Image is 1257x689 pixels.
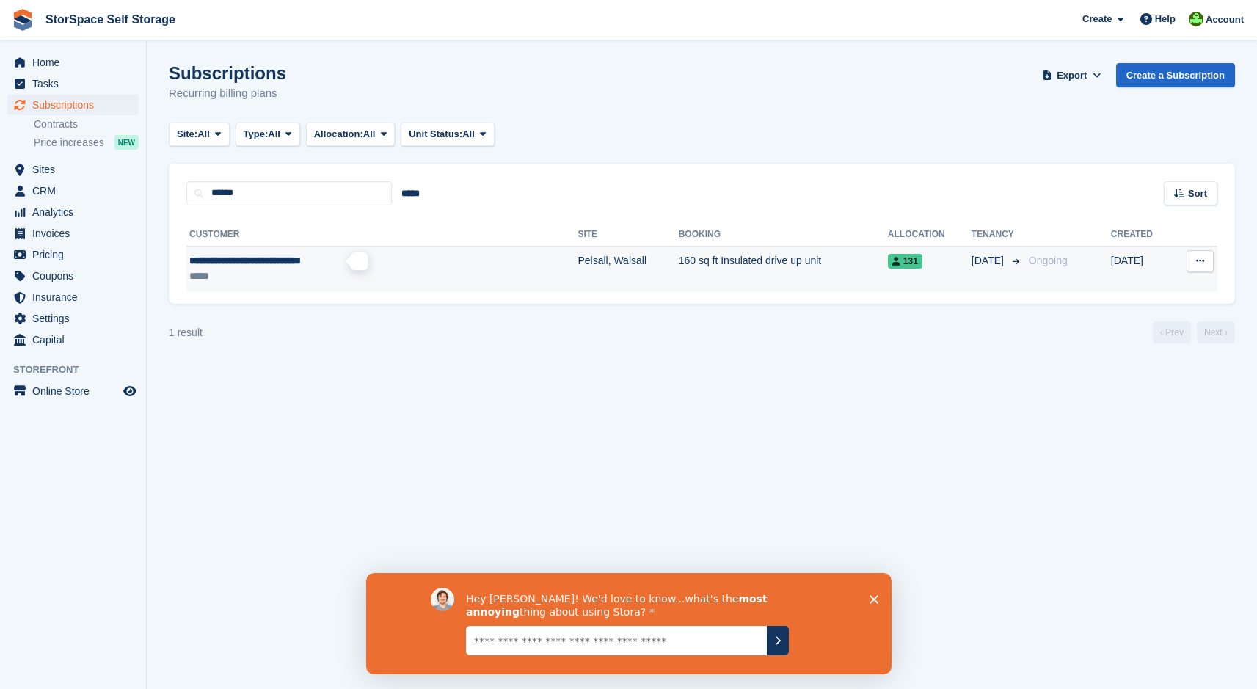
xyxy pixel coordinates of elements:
[32,266,120,286] span: Coupons
[32,52,120,73] span: Home
[34,134,139,150] a: Price increases NEW
[1082,12,1112,26] span: Create
[169,325,203,340] div: 1 result
[7,159,139,180] a: menu
[121,382,139,400] a: Preview store
[7,73,139,94] a: menu
[401,123,494,147] button: Unit Status: All
[366,573,892,674] iframe: Survey by David from Stora
[169,63,286,83] h1: Subscriptions
[169,85,286,102] p: Recurring billing plans
[32,287,120,307] span: Insurance
[409,127,462,142] span: Unit Status:
[679,223,888,247] th: Booking
[972,223,1023,247] th: Tenancy
[7,181,139,201] a: menu
[1029,255,1068,266] span: Ongoing
[7,244,139,265] a: menu
[888,223,972,247] th: Allocation
[1188,186,1207,201] span: Sort
[7,308,139,329] a: menu
[13,362,146,377] span: Storefront
[1057,68,1087,83] span: Export
[1189,12,1203,26] img: Jon Pace
[1197,321,1235,343] a: Next
[314,127,363,142] span: Allocation:
[7,266,139,286] a: menu
[32,202,120,222] span: Analytics
[7,381,139,401] a: menu
[578,223,678,247] th: Site
[32,95,120,115] span: Subscriptions
[462,127,475,142] span: All
[32,159,120,180] span: Sites
[236,123,300,147] button: Type: All
[177,127,197,142] span: Site:
[40,7,181,32] a: StorSpace Self Storage
[197,127,210,142] span: All
[7,223,139,244] a: menu
[363,127,376,142] span: All
[7,95,139,115] a: menu
[32,381,120,401] span: Online Store
[32,244,120,265] span: Pricing
[679,246,888,292] td: 160 sq ft Insulated drive up unit
[578,246,678,292] td: Pelsall, Walsall
[32,308,120,329] span: Settings
[7,52,139,73] a: menu
[32,329,120,350] span: Capital
[268,127,280,142] span: All
[169,123,230,147] button: Site: All
[34,136,104,150] span: Price increases
[244,127,269,142] span: Type:
[972,253,1007,269] span: [DATE]
[32,73,120,94] span: Tasks
[1153,321,1191,343] a: Previous
[7,287,139,307] a: menu
[7,202,139,222] a: menu
[12,9,34,31] img: stora-icon-8386f47178a22dfd0bd8f6a31ec36ba5ce8667c1dd55bd0f319d3a0aa187defe.svg
[114,135,139,150] div: NEW
[32,181,120,201] span: CRM
[7,329,139,350] a: menu
[1111,246,1173,292] td: [DATE]
[888,254,922,269] span: 131
[1040,63,1104,87] button: Export
[186,223,578,247] th: Customer
[34,117,139,131] a: Contracts
[1155,12,1176,26] span: Help
[1111,223,1173,247] th: Created
[1206,12,1244,27] span: Account
[1150,321,1238,343] nav: Page
[32,223,120,244] span: Invoices
[306,123,396,147] button: Allocation: All
[1116,63,1235,87] a: Create a Subscription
